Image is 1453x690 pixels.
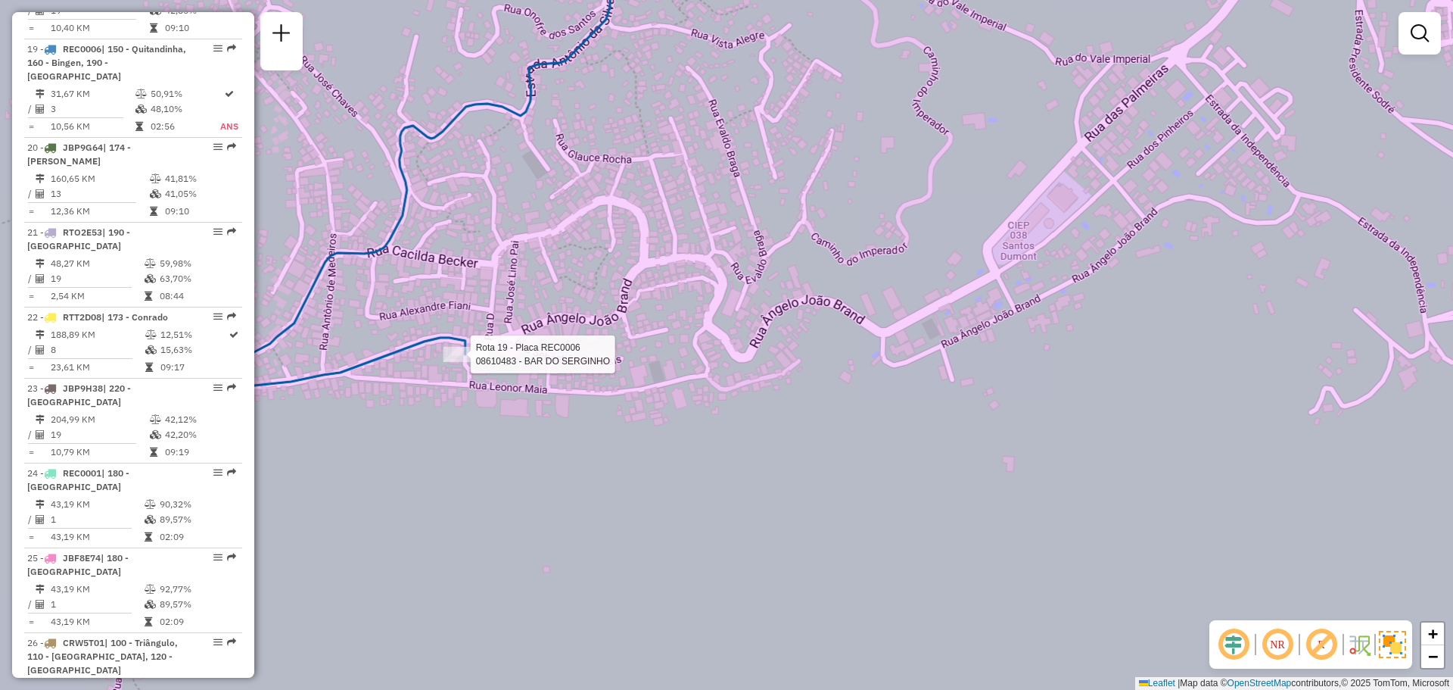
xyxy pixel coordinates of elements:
td: 12,36 KM [50,204,149,219]
td: 43,19 KM [50,529,144,545]
td: 41,81% [164,171,236,186]
td: 3 [50,101,135,117]
td: 188,89 KM [50,327,145,342]
td: 23,61 KM [50,360,145,375]
td: 09:10 [164,204,236,219]
span: 25 - [27,552,129,577]
i: % de utilização do peso [145,259,156,268]
em: Rota exportada [227,553,236,562]
span: | [1178,678,1180,688]
td: = [27,204,35,219]
td: 43,19 KM [50,497,144,512]
em: Opções [213,468,222,477]
em: Rota exportada [227,383,236,392]
em: Rota exportada [227,312,236,321]
span: | 174 - [PERSON_NAME] [27,142,131,167]
em: Rota exportada [227,227,236,236]
td: = [27,614,35,629]
td: 19 [50,271,144,286]
a: Leaflet [1139,678,1175,688]
i: Distância Total [36,89,45,98]
span: JBF8E74 [63,552,101,564]
span: CRW5T01 [63,637,104,648]
span: Exibir rótulo [1303,626,1339,663]
a: OpenStreetMap [1227,678,1292,688]
em: Opções [213,383,222,392]
em: Rota exportada [227,44,236,53]
span: 20 - [27,142,131,167]
span: RTO2E53 [63,226,102,238]
td: 09:19 [164,445,236,460]
i: Rota otimizada [229,330,238,339]
td: 204,99 KM [50,412,149,427]
a: Zoom in [1421,623,1444,645]
i: Distância Total [36,500,45,509]
td: 41,05% [164,186,236,201]
i: % de utilização da cubagem [145,274,156,283]
i: Tempo total em rota [150,207,157,216]
td: = [27,529,35,545]
td: ANS [219,119,239,134]
td: 1 [50,597,144,612]
em: Opções [213,312,222,321]
span: | 180 - [GEOGRAPHIC_DATA] [27,467,129,492]
td: 92,77% [159,582,235,597]
td: 13 [50,186,149,201]
i: % de utilização da cubagem [150,430,161,439]
i: % de utilização do peso [150,415,161,424]
td: 02:09 [159,529,235,545]
td: 8 [50,342,145,357]
td: 1 [50,512,144,527]
td: / [27,186,35,201]
td: = [27,289,35,304]
i: Total de Atividades [36,189,45,198]
td: 12,51% [160,327,228,342]
i: % de utilização da cubagem [135,105,147,114]
td: 43,19 KM [50,582,144,597]
i: Distância Total [36,585,45,594]
span: REC0006 [63,43,101,55]
span: JBP9G64 [63,142,103,153]
td: 02:09 [159,614,235,629]
span: | 150 - Quitandinha, 160 - Bingen, 190 - [GEOGRAPHIC_DATA] [27,43,186,82]
i: % de utilização da cubagem [145,600,156,609]
span: 24 - [27,467,129,492]
em: Opções [213,553,222,562]
em: Rota exportada [227,142,236,151]
span: | 190 - [GEOGRAPHIC_DATA] [27,226,130,251]
img: Exibir/Ocultar setores [1379,631,1406,658]
td: 90,32% [159,497,235,512]
td: 08:44 [159,289,235,304]
td: 31,67 KM [50,86,135,101]
td: 63,70% [159,271,235,286]
span: | 180 - [GEOGRAPHIC_DATA] [27,552,129,577]
span: | 173 - Conrado [101,311,168,323]
td: 48,27 KM [50,256,144,271]
em: Opções [213,227,222,236]
span: 23 - [27,382,131,407]
td: / [27,597,35,612]
i: Tempo total em rota [145,617,152,626]
td: = [27,119,35,134]
span: − [1428,647,1438,666]
span: | 100 - Triângulo, 110 - [GEOGRAPHIC_DATA], 120 - [GEOGRAPHIC_DATA] [27,637,178,676]
span: 19 - [27,43,186,82]
i: % de utilização da cubagem [145,345,157,354]
i: Tempo total em rota [135,122,143,131]
i: % de utilização do peso [135,89,147,98]
i: Total de Atividades [36,105,45,114]
i: % de utilização do peso [145,500,156,509]
span: | 220 - [GEOGRAPHIC_DATA] [27,382,131,407]
i: Total de Atividades [36,345,45,354]
i: % de utilização da cubagem [145,515,156,524]
span: JBP9H38 [63,382,103,394]
td: 10,40 KM [50,20,149,36]
td: / [27,512,35,527]
td: = [27,20,35,36]
i: Distância Total [36,415,45,424]
td: = [27,445,35,460]
td: 02:56 [150,119,219,134]
span: RTT2D08 [63,311,101,323]
i: Total de Atividades [36,430,45,439]
i: Distância Total [36,330,45,339]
